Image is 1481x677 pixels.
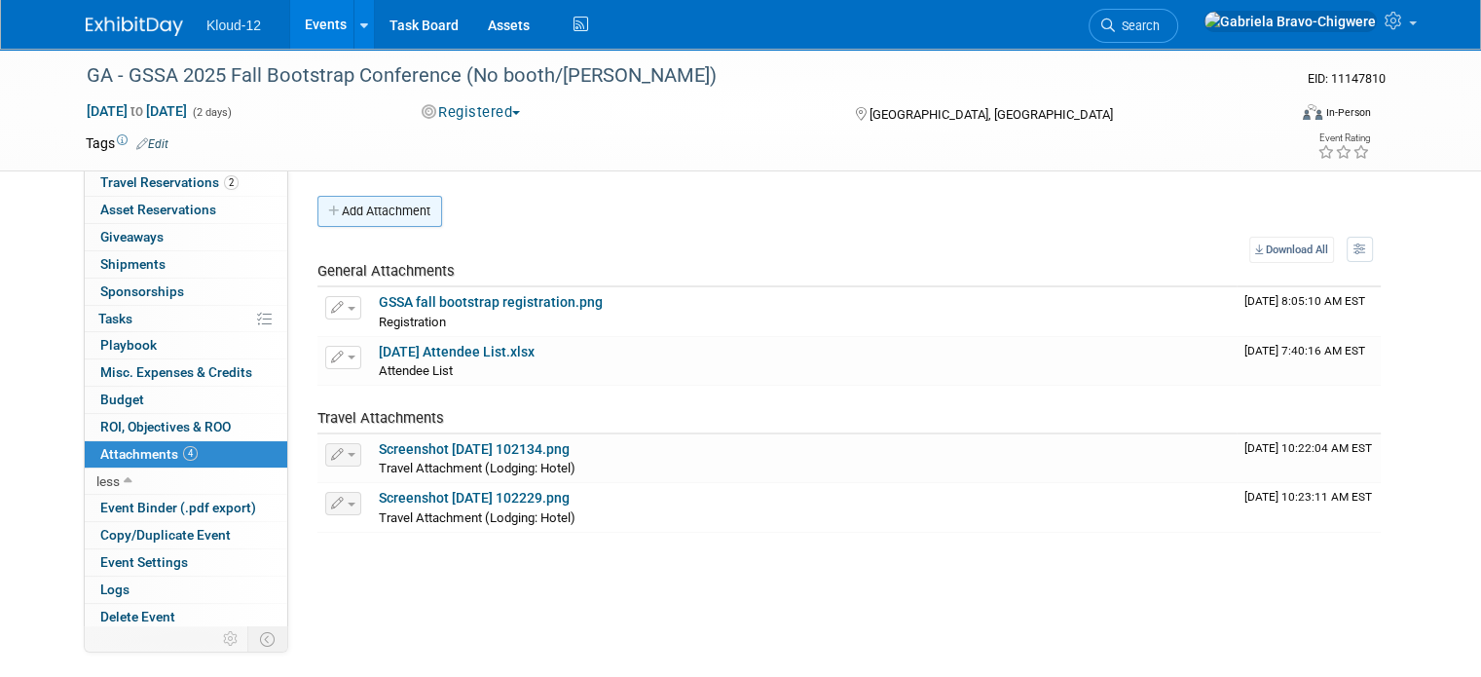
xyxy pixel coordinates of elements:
[98,311,132,326] span: Tasks
[85,306,287,332] a: Tasks
[100,364,252,380] span: Misc. Expenses & Credits
[100,337,157,353] span: Playbook
[1325,105,1371,120] div: In-Person
[85,359,287,386] a: Misc. Expenses & Credits
[85,251,287,278] a: Shipments
[136,137,168,151] a: Edit
[379,315,446,329] span: Registration
[379,363,453,378] span: Attendee List
[1203,11,1377,32] img: Gabriela Bravo-Chigwere
[100,446,198,462] span: Attachments
[96,473,120,489] span: less
[1303,104,1322,120] img: Format-Inperson.png
[183,446,198,461] span: 4
[1089,9,1178,43] a: Search
[100,174,239,190] span: Travel Reservations
[85,279,287,305] a: Sponsorships
[1181,101,1371,131] div: Event Format
[100,256,166,272] span: Shipments
[100,609,175,624] span: Delete Event
[100,283,184,299] span: Sponsorships
[128,103,146,119] span: to
[85,224,287,250] a: Giveaways
[1244,344,1365,357] span: Upload Timestamp
[100,202,216,217] span: Asset Reservations
[100,500,256,515] span: Event Binder (.pdf export)
[100,419,231,434] span: ROI, Objectives & ROO
[1244,441,1372,455] span: Upload Timestamp
[1237,483,1381,532] td: Upload Timestamp
[85,522,287,548] a: Copy/Duplicate Event
[85,387,287,413] a: Budget
[86,102,188,120] span: [DATE] [DATE]
[379,490,570,506] a: Screenshot [DATE] 102229.png
[85,441,287,468] a: Attachments4
[85,414,287,440] a: ROI, Objectives & ROO
[85,169,287,196] a: Travel Reservations2
[317,196,442,227] button: Add Attachment
[86,17,183,36] img: ExhibitDay
[100,392,144,407] span: Budget
[191,106,232,119] span: (2 days)
[224,175,239,190] span: 2
[248,626,288,652] td: Toggle Event Tabs
[85,604,287,630] a: Delete Event
[379,461,575,475] span: Travel Attachment (Lodging: Hotel)
[85,577,287,603] a: Logs
[379,441,570,457] a: Screenshot [DATE] 102134.png
[85,332,287,358] a: Playbook
[415,102,529,123] button: Registered
[379,344,535,359] a: [DATE] Attendee List.xlsx
[100,582,130,597] span: Logs
[1244,294,1365,308] span: Upload Timestamp
[1249,237,1334,263] a: Download All
[379,294,603,310] a: GSSA fall bootstrap registration.png
[85,469,287,495] a: less
[80,58,1262,94] div: GA - GSSA 2025 Fall Bootstrap Conference (No booth/[PERSON_NAME])
[85,549,287,576] a: Event Settings
[1237,287,1381,336] td: Upload Timestamp
[379,510,575,525] span: Travel Attachment (Lodging: Hotel)
[1237,337,1381,386] td: Upload Timestamp
[1308,71,1386,86] span: Event ID: 11147810
[870,107,1113,122] span: [GEOGRAPHIC_DATA], [GEOGRAPHIC_DATA]
[1115,19,1160,33] span: Search
[1237,434,1381,483] td: Upload Timestamp
[214,626,248,652] td: Personalize Event Tab Strip
[85,495,287,521] a: Event Binder (.pdf export)
[206,18,261,33] span: Kloud-12
[1244,490,1372,504] span: Upload Timestamp
[1317,133,1370,143] div: Event Rating
[85,197,287,223] a: Asset Reservations
[100,229,164,244] span: Giveaways
[100,554,188,570] span: Event Settings
[317,409,444,427] span: Travel Attachments
[86,133,168,153] td: Tags
[100,527,231,543] span: Copy/Duplicate Event
[317,262,455,280] span: General Attachments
